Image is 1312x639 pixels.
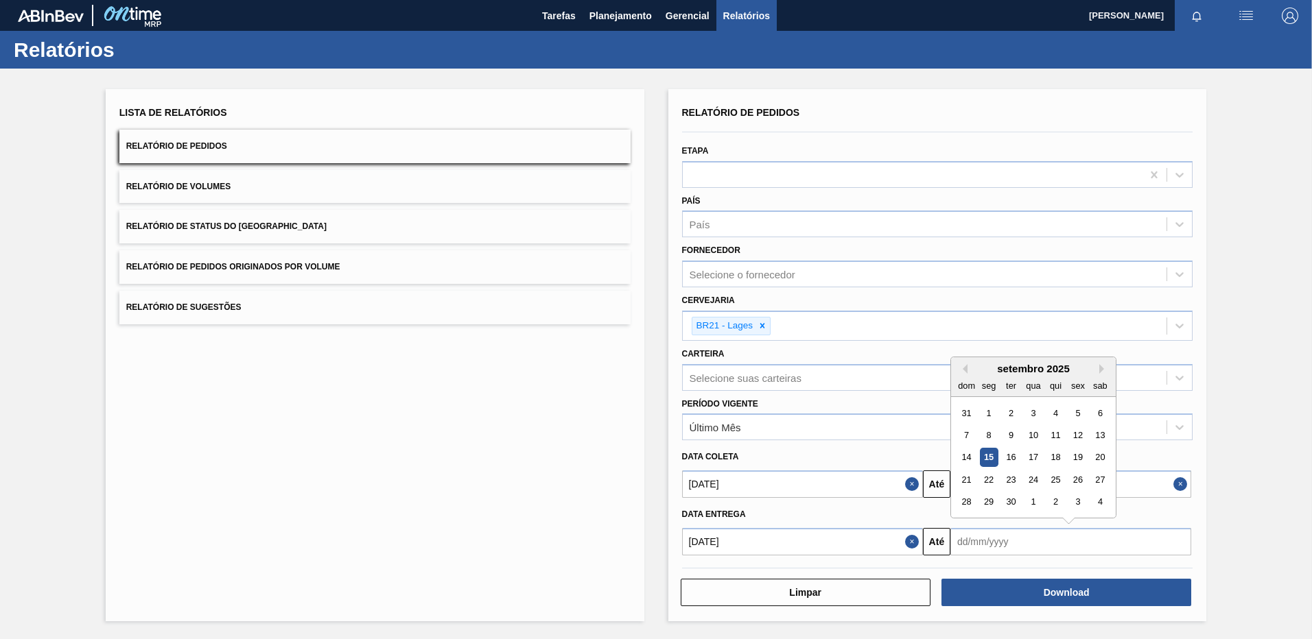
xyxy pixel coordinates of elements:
[1091,426,1110,444] div: Choose sábado, 13 de setembro de 2025
[1002,493,1020,511] div: Choose terça-feira, 30 de setembro de 2025
[1068,376,1087,395] div: sex
[1024,404,1042,422] div: Choose quarta-feira, 3 de setembro de 2025
[692,317,755,335] div: BR21 - Lages
[589,8,652,24] span: Planejamento
[682,146,709,156] label: Etapa
[1091,493,1110,511] div: Choose sábado, 4 de outubro de 2025
[126,141,227,151] span: Relatório de Pedidos
[1002,376,1020,395] div: ter
[979,404,998,422] div: Choose segunda-feira, 1 de setembro de 2025
[1091,376,1110,395] div: sab
[1091,404,1110,422] div: Choose sábado, 6 de setembro de 2025
[690,219,710,230] div: País
[682,509,746,519] span: Data entrega
[119,130,631,163] button: Relatório de Pedidos
[119,170,631,204] button: Relatório de Volumes
[1238,8,1254,24] img: userActions
[923,470,950,498] button: Até
[690,269,795,280] div: Selecione o fornecedor
[681,579,930,606] button: Limpar
[1024,493,1042,511] div: Choose quarta-feira, 1 de outubro de 2025
[690,422,741,433] div: Último Mês
[950,528,1191,555] input: dd/mm/yyyy
[1024,470,1042,489] div: Choose quarta-feira, 24 de setembro de 2025
[18,10,84,22] img: TNhmsLtSVTkK8tSr43FrP2fwEKptu5GPRR3wAAAABJRU5ErkJggg==
[1173,470,1191,498] button: Close
[957,470,976,489] div: Choose domingo, 21 de setembro de 2025
[905,528,923,555] button: Close
[1099,364,1109,374] button: Next Month
[682,452,739,461] span: Data coleta
[682,470,923,498] input: dd/mm/yyyy
[1046,426,1065,444] div: Choose quinta-feira, 11 de setembro de 2025
[723,8,770,24] span: Relatórios
[1024,426,1042,444] div: Choose quarta-feira, 10 de setembro de 2025
[1068,404,1087,422] div: Choose sexta-feira, 5 de setembro de 2025
[682,349,725,359] label: Carteira
[542,8,576,24] span: Tarefas
[957,376,976,395] div: dom
[119,291,631,324] button: Relatório de Sugestões
[979,376,998,395] div: seg
[126,221,327,231] span: Relatório de Status do [GEOGRAPHIC_DATA]
[941,579,1191,606] button: Download
[1068,426,1087,444] div: Choose sexta-feira, 12 de setembro de 2025
[126,182,231,191] span: Relatório de Volumes
[1046,376,1065,395] div: qui
[1024,376,1042,395] div: qua
[682,296,735,305] label: Cervejaria
[1282,8,1298,24] img: Logout
[979,448,998,467] div: Choose segunda-feira, 15 de setembro de 2025
[958,364,968,374] button: Previous Month
[951,363,1116,374] div: setembro 2025
[1175,6,1219,25] button: Notificações
[1046,404,1065,422] div: Choose quinta-feira, 4 de setembro de 2025
[682,399,758,409] label: Período Vigente
[682,196,701,206] label: País
[1002,404,1020,422] div: Choose terça-feira, 2 de setembro de 2025
[1046,493,1065,511] div: Choose quinta-feira, 2 de outubro de 2025
[14,42,257,58] h1: Relatórios
[119,107,227,118] span: Lista de Relatórios
[957,404,976,422] div: Choose domingo, 31 de agosto de 2025
[126,262,340,272] span: Relatório de Pedidos Originados por Volume
[119,250,631,284] button: Relatório de Pedidos Originados por Volume
[923,528,950,555] button: Até
[979,470,998,489] div: Choose segunda-feira, 22 de setembro de 2025
[1046,470,1065,489] div: Choose quinta-feira, 25 de setembro de 2025
[905,470,923,498] button: Close
[126,302,242,312] span: Relatório de Sugestões
[1024,448,1042,467] div: Choose quarta-feira, 17 de setembro de 2025
[690,372,801,383] div: Selecione suas carteiras
[1002,448,1020,467] div: Choose terça-feira, 16 de setembro de 2025
[682,245,740,255] label: Fornecedor
[1002,470,1020,489] div: Choose terça-feira, 23 de setembro de 2025
[957,426,976,444] div: Choose domingo, 7 de setembro de 2025
[979,426,998,444] div: Choose segunda-feira, 8 de setembro de 2025
[1068,470,1087,489] div: Choose sexta-feira, 26 de setembro de 2025
[119,210,631,243] button: Relatório de Status do [GEOGRAPHIC_DATA]
[1068,448,1087,467] div: Choose sexta-feira, 19 de setembro de 2025
[979,493,998,511] div: Choose segunda-feira, 29 de setembro de 2025
[666,8,710,24] span: Gerencial
[1091,470,1110,489] div: Choose sábado, 27 de setembro de 2025
[1046,448,1065,467] div: Choose quinta-feira, 18 de setembro de 2025
[957,448,976,467] div: Choose domingo, 14 de setembro de 2025
[957,493,976,511] div: Choose domingo, 28 de setembro de 2025
[1068,493,1087,511] div: Choose sexta-feira, 3 de outubro de 2025
[682,528,923,555] input: dd/mm/yyyy
[682,107,800,118] span: Relatório de Pedidos
[1091,448,1110,467] div: Choose sábado, 20 de setembro de 2025
[955,402,1111,513] div: month 2025-09
[1002,426,1020,444] div: Choose terça-feira, 9 de setembro de 2025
